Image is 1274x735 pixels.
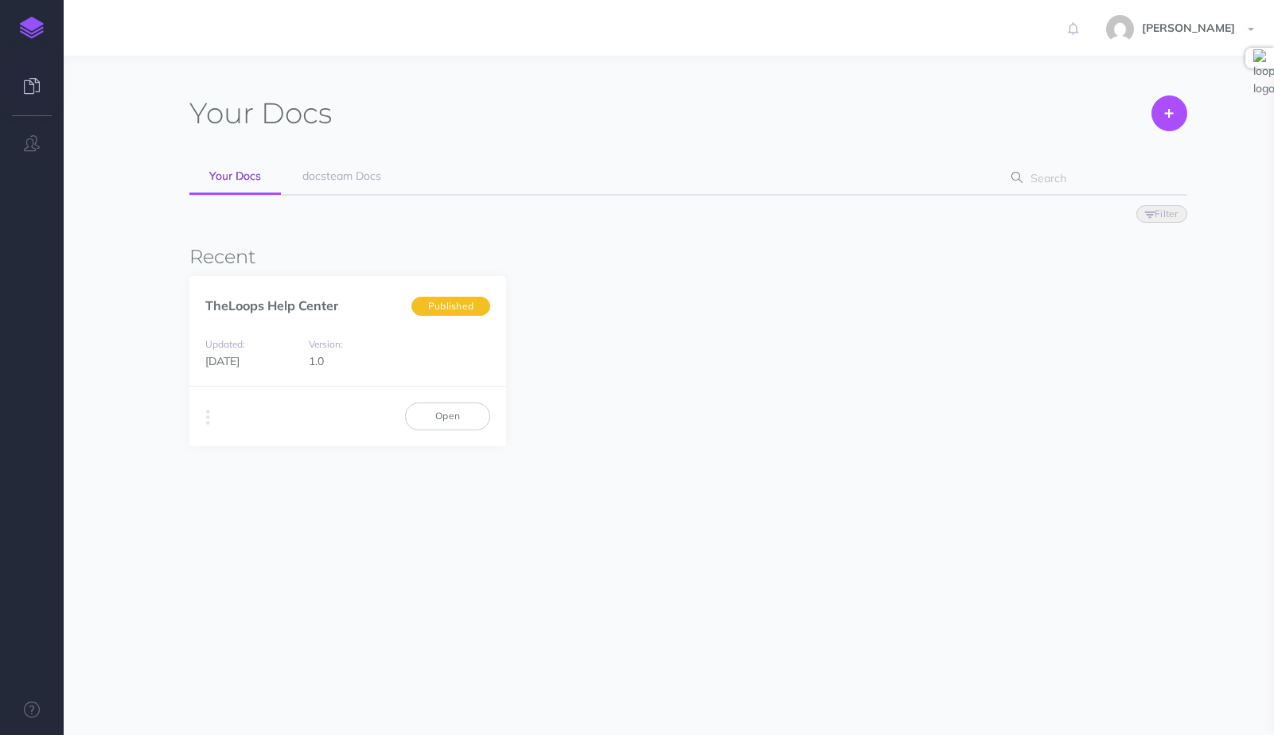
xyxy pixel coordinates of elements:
a: docsteam Docs [282,159,401,194]
span: [PERSON_NAME] [1134,21,1243,35]
h3: Recent [189,247,1186,267]
a: TheLoops Help Center [205,297,338,313]
img: 553b2327785c03ac62e17437ea790f36.jpg [1106,15,1134,43]
span: Your Docs [209,169,261,183]
span: docsteam Docs [302,169,381,183]
a: Your Docs [189,159,281,195]
span: Your [189,95,254,130]
span: [DATE] [205,354,240,368]
span: 1.0 [309,354,324,368]
h1: Docs [189,95,332,131]
small: Version: [309,338,343,350]
a: Open [405,402,490,430]
img: logo-mark.svg [20,17,44,39]
small: Updated: [205,338,245,350]
input: Search [1026,164,1162,192]
button: Filter [1136,205,1187,223]
i: More actions [206,406,210,429]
